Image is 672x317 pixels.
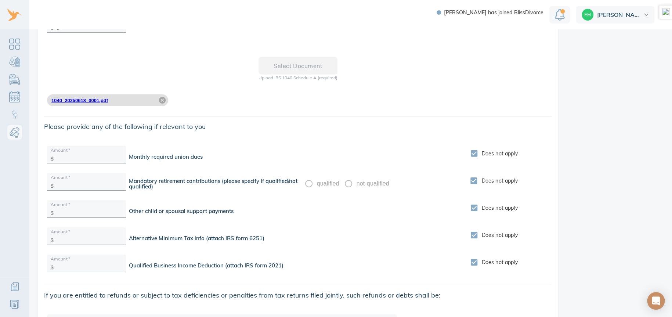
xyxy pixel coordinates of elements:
p: $ [51,264,54,271]
div: Monthly required union dues [129,143,467,170]
a: Bank Accounts & Investments [7,54,22,69]
span: Does not apply [482,204,518,212]
a: Personal Possessions [7,72,22,87]
a: Additional Information [7,279,22,294]
div: Alternative Minimum Tax info (attach IRS form 6251) [129,224,467,252]
div: Mandatory retirement contributions (please specify if qualified/not qualified) [129,170,298,197]
a: Child & Spousal Support [7,125,22,140]
label: Amount [51,230,70,234]
span: Please provide any of the following if relevant to you [44,122,552,131]
a: Child Custody & Parenting [7,107,22,122]
img: Notification [554,9,565,21]
img: dropdown.svg [644,14,648,16]
span: If you are entitled to refunds or subject to tax deficiencies or penalties from tax returns filed... [44,291,552,300]
p: Upload IRS 1040 Schedule A (required) [259,75,337,80]
a: Dashboard [7,37,22,51]
span: not-qualified [356,179,389,188]
a: Debts & Obligations [7,90,22,104]
label: Amount [51,148,70,153]
div: Other child or spousal support payments [129,197,467,224]
div: Open Intercom Messenger [647,292,665,310]
span: qualified [317,179,339,188]
label: Amount [51,257,70,262]
img: dff2eac32212206a637384c23735ece3 [582,9,593,21]
a: Resources [7,297,22,311]
span: [PERSON_NAME] has joined BlissDivorce [444,10,543,15]
span: [PERSON_NAME] [597,12,642,18]
span: Does not apply [482,259,518,266]
span: Does not apply [481,177,517,185]
a: 1040_20250618_0001.pdf [51,98,108,103]
div: Qualified Business Income Deduction (attach IRS form 2021) [129,252,467,279]
p: $ [51,155,54,163]
label: Amount [51,203,70,207]
p: $ [51,209,54,217]
div: 1040_20250618_0001.pdf [47,94,168,106]
p: $ [51,237,54,244]
span: Does not apply [482,150,518,158]
span: Does not apply [482,231,518,239]
label: Amount [51,176,70,180]
p: $ [51,182,54,190]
